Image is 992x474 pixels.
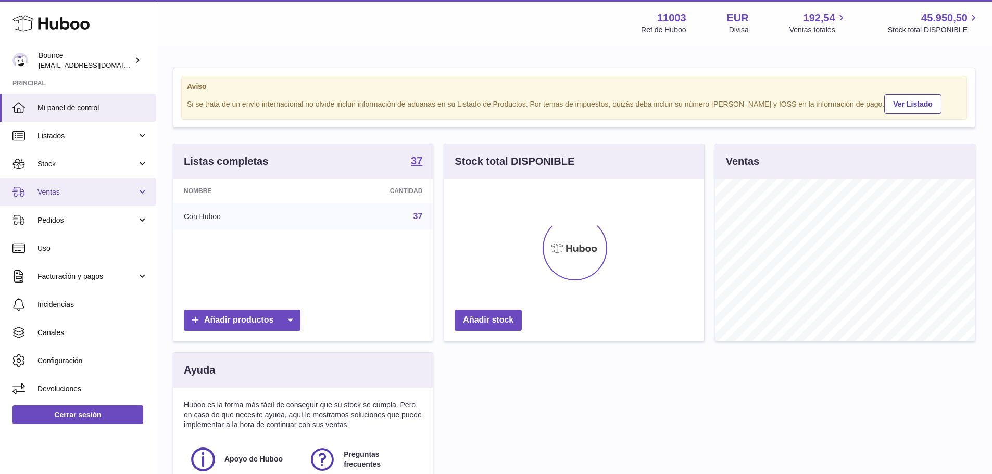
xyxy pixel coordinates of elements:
strong: Aviso [187,82,961,92]
span: Facturación y pagos [37,272,137,281]
strong: 11003 [657,11,686,25]
p: Huboo es la forma más fácil de conseguir que su stock se cumpla. Pero en caso de que necesite ayu... [184,400,422,430]
a: Apoyo de Huboo [189,445,298,473]
a: 37 [411,156,422,168]
strong: 37 [411,156,422,166]
span: Stock [37,159,137,169]
strong: EUR [727,11,749,25]
h3: Stock total DISPONIBLE [455,155,574,169]
span: Incidencias [37,300,148,310]
span: Ventas [37,187,137,197]
a: Añadir productos [184,310,300,331]
td: Con Huboo [173,203,308,230]
div: Si se trata de un envío internacional no olvide incluir información de aduanas en su Listado de P... [187,93,961,114]
a: 45.950,50 Stock total DISPONIBLE [888,11,980,35]
span: 192,54 [803,11,835,25]
div: Divisa [729,25,749,35]
a: Cerrar sesión [12,405,143,424]
img: internalAdmin-11003@internal.huboo.com [12,53,28,68]
h3: Ventas [726,155,759,169]
a: Preguntas frecuentes [308,445,417,473]
span: Preguntas frecuentes [344,450,416,469]
h3: Ayuda [184,363,215,377]
th: Nombre [173,179,308,203]
div: Ref de Huboo [641,25,686,35]
a: 192,54 Ventas totales [789,11,847,35]
span: Stock total DISPONIBLE [888,25,980,35]
a: Ver Listado [884,94,941,114]
span: Listados [37,131,137,141]
span: Mi panel de control [37,103,148,113]
span: Ventas totales [789,25,847,35]
span: Uso [37,244,148,253]
span: Canales [37,328,148,338]
span: Apoyo de Huboo [224,454,283,464]
span: [EMAIL_ADDRESS][DOMAIN_NAME] [39,61,153,69]
h3: Listas completas [184,155,268,169]
div: Bounce [39,50,132,70]
a: Añadir stock [455,310,522,331]
th: Cantidad [308,179,433,203]
span: Pedidos [37,215,137,225]
span: 45.950,50 [921,11,968,25]
span: Configuración [37,356,148,366]
a: 37 [413,212,423,221]
span: Devoluciones [37,384,148,394]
